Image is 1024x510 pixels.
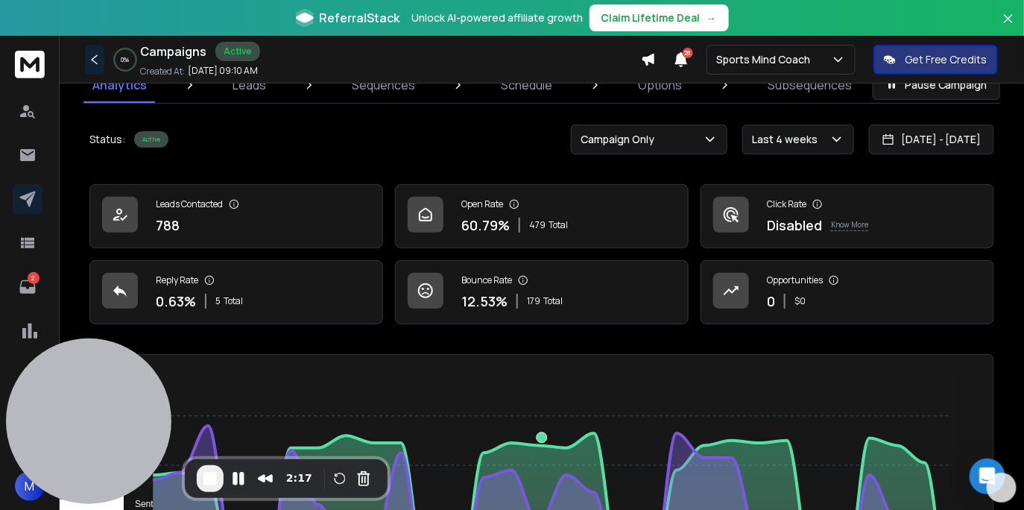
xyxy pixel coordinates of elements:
[752,132,824,147] p: Last 4 weeks
[905,52,987,67] p: Get Free Credits
[549,219,568,231] span: Total
[999,9,1018,45] button: Close banner
[83,67,156,103] a: Analytics
[492,67,561,103] a: Schedule
[42,24,73,36] div: v 4.0.25
[343,67,424,103] a: Sequences
[873,70,1000,100] button: Pause Campaign
[527,295,540,307] span: 179
[89,260,383,324] a: Reply Rate0.63%5Total
[395,184,689,248] a: Open Rate60.79%479Total
[13,272,42,302] a: 2
[156,215,180,236] p: 788
[629,67,691,103] a: Options
[529,219,546,231] span: 479
[768,76,852,94] p: Subsequences
[461,198,503,210] p: Open Rate
[24,24,36,36] img: logo_orange.svg
[767,215,822,236] p: Disabled
[395,260,689,324] a: Bounce Rate12.53%179Total
[134,131,168,148] div: Active
[165,88,251,98] div: Keywords by Traffic
[24,39,36,51] img: website_grey.svg
[701,184,994,248] a: Click RateDisabledKnow More
[215,295,221,307] span: 5
[869,125,994,154] button: [DATE] - [DATE]
[794,295,806,307] p: $ 0
[501,76,552,94] p: Schedule
[590,4,729,31] button: Claim Lifetime Deal→
[57,88,133,98] div: Domain Overview
[233,76,266,94] p: Leads
[140,42,206,60] h1: Campaigns
[831,219,868,231] p: Know More
[707,10,717,25] span: →
[767,198,806,210] p: Click Rate
[156,291,196,312] p: 0.63 %
[148,86,160,98] img: tab_keywords_by_traffic_grey.svg
[140,66,185,78] p: Created At:
[28,272,39,284] p: 2
[638,76,682,94] p: Options
[124,499,154,509] span: Sent
[970,459,1005,494] div: Open Intercom Messenger
[215,42,260,61] div: Active
[224,67,275,103] a: Leads
[543,295,563,307] span: Total
[701,260,994,324] a: Opportunities0$0
[224,295,243,307] span: Total
[92,76,147,94] p: Analytics
[461,291,508,312] p: 12.53 %
[320,9,400,27] span: ReferralStack
[121,55,130,64] p: 0 %
[767,274,823,286] p: Opportunities
[188,65,258,77] p: [DATE] 09:10 AM
[89,184,383,248] a: Leads Contacted788
[39,39,106,51] div: Domain: [URL]
[156,274,198,286] p: Reply Rate
[352,76,415,94] p: Sequences
[89,132,125,147] p: Status:
[156,198,223,210] p: Leads Contacted
[716,52,816,67] p: Sports Mind Coach
[683,48,693,58] span: 28
[461,215,510,236] p: 60.79 %
[461,274,512,286] p: Bounce Rate
[412,10,584,25] p: Unlock AI-powered affiliate growth
[759,67,861,103] a: Subsequences
[873,45,998,75] button: Get Free Credits
[581,132,660,147] p: Campaign Only
[40,86,52,98] img: tab_domain_overview_orange.svg
[767,291,775,312] p: 0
